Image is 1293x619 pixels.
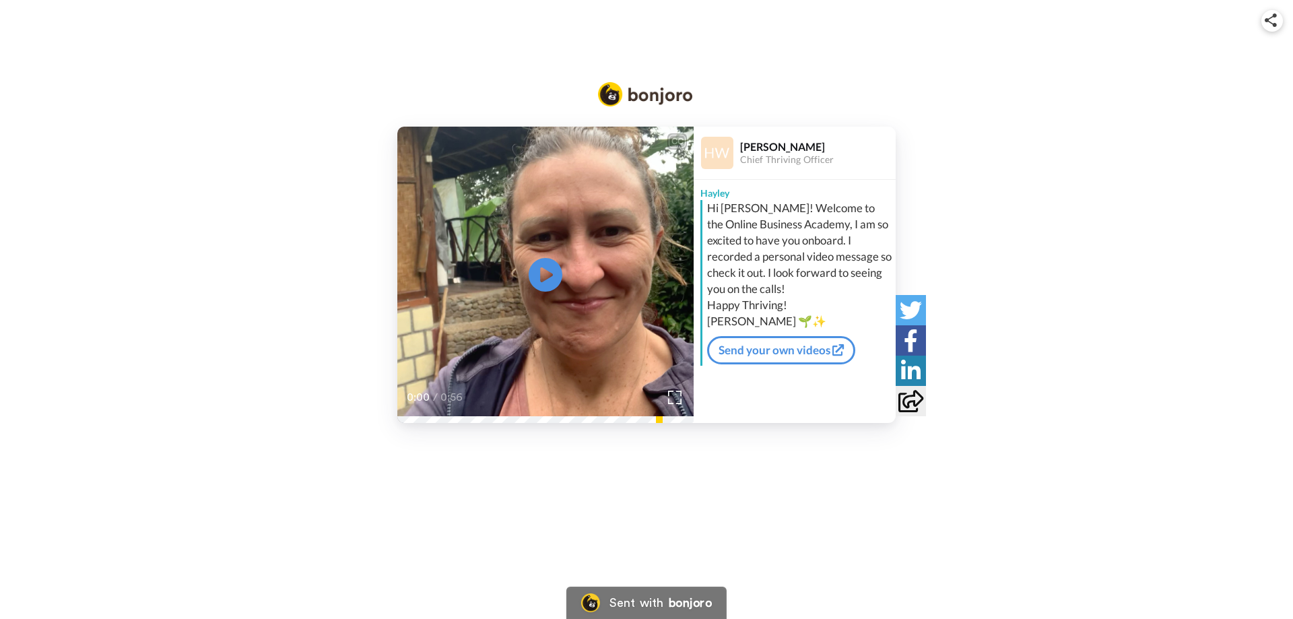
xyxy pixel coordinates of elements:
img: Full screen [668,391,682,404]
div: [PERSON_NAME] [740,140,895,153]
img: Profile Image [701,137,733,169]
span: 0:00 [407,389,430,405]
div: Hi [PERSON_NAME]! Welcome to the Online Business Academy, I am so excited to have you onboard. I ... [707,200,892,329]
span: / [433,389,438,405]
div: CC [669,135,686,148]
span: 0:56 [440,389,464,405]
div: Hayley [694,180,896,200]
img: Bonjoro Logo [598,82,692,106]
div: Chief Thriving Officer [740,154,895,166]
img: ic_share.svg [1265,13,1277,27]
a: Send your own videos [707,336,855,364]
